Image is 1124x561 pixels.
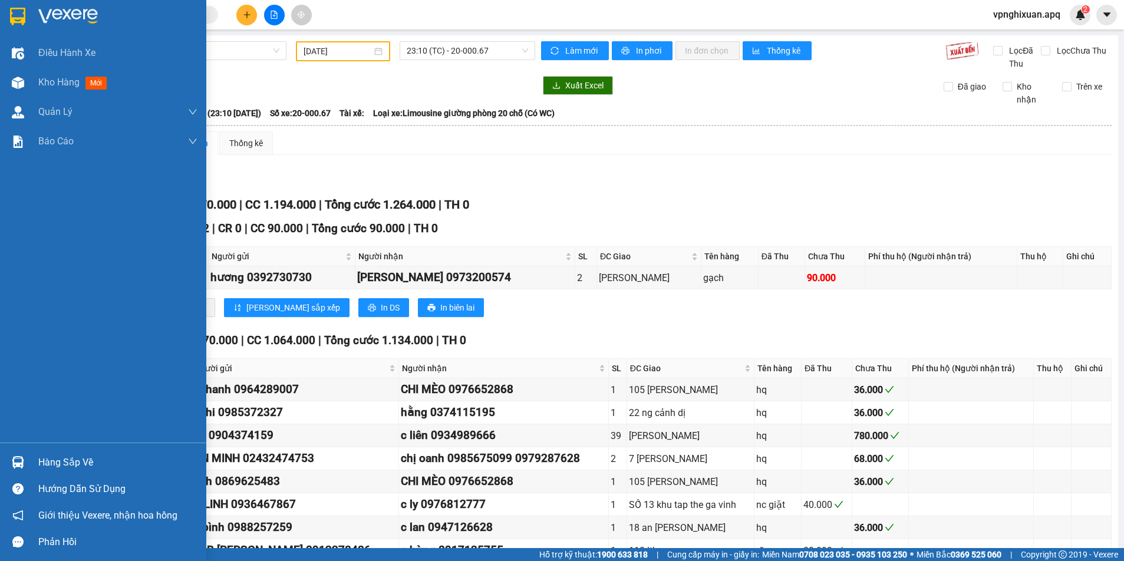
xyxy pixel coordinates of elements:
div: 2 [577,270,595,285]
span: question-circle [12,483,24,494]
div: A LINH 0936467867 [193,496,397,513]
span: | [657,548,658,561]
span: check [885,454,894,463]
th: SL [575,247,598,266]
span: mới [85,77,107,90]
div: kh 0904374159 [193,427,397,444]
span: CR 70.000 [186,334,238,347]
div: 1 [611,497,625,512]
div: hq [756,405,799,420]
span: check [834,546,843,555]
div: 105 [PERSON_NAME] [629,474,752,489]
th: Đã Thu [802,359,852,378]
span: Điều hành xe [38,45,95,60]
span: Hỗ trợ kỹ thuật: [539,548,648,561]
span: Người gửi [195,362,387,375]
span: Tổng cước 1.264.000 [325,197,436,212]
div: 36.000 [854,474,907,489]
span: caret-down [1102,9,1112,20]
span: Quản Lý [38,104,72,119]
button: aim [291,5,312,25]
span: | [439,197,441,212]
input: 19/02/2023 [304,45,372,58]
div: hương 0392730730 [210,269,353,286]
span: Miền Bắc [917,548,1001,561]
span: down [188,137,197,146]
span: down [188,107,197,117]
th: Phí thu hộ (Người nhận trả) [909,359,1034,378]
span: ĐC Giao [600,250,688,263]
span: Giới thiệu Vexere, nhận hoa hồng [38,508,177,523]
img: warehouse-icon [12,47,24,60]
span: Người gửi [212,250,343,263]
button: printerIn biên lai [418,298,484,317]
div: a thanh 0964289007 [193,381,397,398]
div: LAB [PERSON_NAME] 0912278486 [193,542,397,559]
span: In phơi [636,44,663,57]
span: printer [427,303,436,313]
span: CC 90.000 [250,222,303,235]
span: ⚪️ [910,552,914,557]
span: 23:10 (TC) - 20-000.67 [407,42,528,60]
span: | [212,222,215,235]
span: aim [297,11,305,19]
th: Ghi chú [1063,247,1112,266]
button: caret-down [1096,5,1117,25]
div: 1 [611,520,625,535]
button: printerIn phơi [612,41,673,60]
div: c ly 0976812777 [401,496,607,513]
button: sort-ascending[PERSON_NAME] sắp xếp [224,298,350,317]
span: download [552,81,561,91]
div: AN MINH 02432474753 [193,450,397,467]
span: Kho nhận [1012,80,1053,106]
span: | [241,334,244,347]
div: c liên 0934989666 [401,427,607,444]
div: 1 [611,405,625,420]
th: Phí thu hộ (Người nhận trả) [865,247,1017,266]
div: 39 [611,428,625,443]
div: a hùng 0917135755 [401,542,607,559]
span: Báo cáo [38,134,74,148]
button: In đơn chọn [675,41,740,60]
span: check [885,477,894,486]
span: | [1010,548,1012,561]
th: Đã Thu [759,247,805,266]
div: gạch [703,270,756,285]
img: warehouse-icon [12,456,24,468]
img: warehouse-icon [12,106,24,118]
span: CC 1.194.000 [245,197,316,212]
span: | [245,222,248,235]
div: [PERSON_NAME] [629,428,752,443]
div: 90.000 [807,270,862,285]
span: | [306,222,309,235]
div: chị oanh 0985675099 0979287628 [401,450,607,467]
span: CR 70.000 [182,197,236,212]
th: Thu hộ [1034,359,1072,378]
div: hq [756,382,799,397]
span: Trên xe [1072,80,1107,93]
button: plus [236,5,257,25]
div: CHI MÈO 0976652868 [401,473,607,490]
span: Người nhận [402,362,596,375]
div: 36.000 [854,520,907,535]
sup: 2 [1082,5,1090,14]
button: file-add [264,5,285,25]
span: check [885,523,894,532]
span: vpnghixuan.apq [984,7,1070,22]
span: Tổng cước 1.134.000 [324,334,433,347]
span: check [885,408,894,417]
div: 113 ltk [629,543,752,558]
span: Xuất Excel [565,79,604,92]
div: 18 an [PERSON_NAME] [629,520,752,535]
div: 2 [611,451,625,466]
span: TH 0 [442,334,466,347]
span: printer [368,303,376,313]
th: Tên hàng [754,359,802,378]
span: [PERSON_NAME] sắp xếp [246,301,340,314]
div: linh 0869625483 [193,473,397,490]
div: hq [756,428,799,443]
div: 1 [611,543,625,558]
span: CC 1.064.000 [247,334,315,347]
th: Thu hộ [1017,247,1063,266]
div: CHI MÈO 0976652868 [401,381,607,398]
